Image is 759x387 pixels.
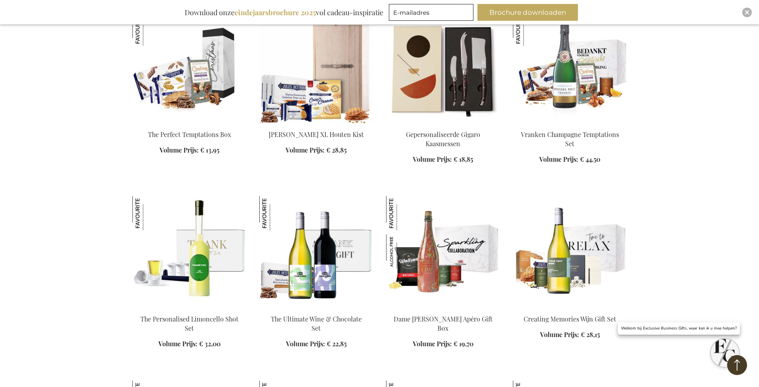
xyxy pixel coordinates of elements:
[386,305,500,312] a: Dame Jeanne Biermocktail Apéro Gift Box Dame Jeanne Biermocktail Apéro Gift Box Dame Jeanne Bierm...
[513,305,627,312] a: Personalised White Wine
[235,8,316,17] b: eindejaarsbrochure 2025
[386,234,420,269] img: Dame Jeanne Biermocktail Apéro Gift Box
[389,4,473,21] input: E-mailadres
[259,12,373,123] img: Jules Destrooper XL Wooden Box Personalised 1
[742,8,752,17] div: Close
[132,12,167,46] img: The Perfect Temptations Box
[132,305,246,312] a: The Personalised Limoncello Shot Set The Personalised Limoncello Shot Set
[521,130,619,148] a: Vranken Champagne Temptations Set
[413,155,452,163] span: Volume Prijs:
[394,315,493,332] a: Dame [PERSON_NAME] Apéro Gift Box
[158,339,197,348] span: Volume Prijs:
[386,12,500,123] img: Personalised Gigaro Cheese Knives
[386,196,420,230] img: Dame Jeanne Biermocktail Apéro Gift Box
[286,339,347,349] a: Volume Prijs: € 22,85
[745,10,749,15] img: Close
[259,196,294,230] img: The Ultimate Wine & Chocolate Set
[386,196,500,308] img: Dame Jeanne Biermocktail Apéro Gift Box
[386,120,500,128] a: Personalised Gigaro Cheese Knives
[269,130,364,139] a: [PERSON_NAME] XL Houten Kist
[327,339,347,348] span: € 22,85
[132,196,167,230] img: The Personalised Limoncello Shot Set
[259,196,373,308] img: The Ultimate Wine & Chocolate Set
[286,339,325,348] span: Volume Prijs:
[413,339,452,348] span: Volume Prijs:
[140,315,239,332] a: The Personalised Limoncello Shot Set
[539,155,578,163] span: Volume Prijs:
[524,315,616,323] a: Creating Memories Wijn Gift Set
[406,130,480,148] a: Gepersonaliseerde Gigaro Kaasmessen
[286,146,347,155] a: Volume Prijs: € 28,85
[513,120,627,128] a: Vranken Champagne Temptations Set Vranken Champagne Temptations Set
[540,330,600,339] a: Volume Prijs: € 28,15
[160,146,199,154] span: Volume Prijs:
[453,155,473,163] span: € 18,85
[513,12,547,46] img: Vranken Champagne Temptations Set
[148,130,231,139] a: The Perfect Temptations Box
[580,155,600,163] span: € 44,50
[132,196,246,308] img: The Personalised Limoncello Shot Set
[581,330,600,339] span: € 28,15
[453,339,473,348] span: € 19,70
[413,155,473,164] a: Volume Prijs: € 18,85
[513,196,627,308] img: Personalised White Wine
[158,339,221,349] a: Volume Prijs: € 32,00
[259,305,373,312] a: The Ultimate Wine & Chocolate Set The Ultimate Wine & Chocolate Set
[271,315,362,332] a: The Ultimate Wine & Chocolate Set
[160,146,219,155] a: Volume Prijs: € 13,95
[539,155,600,164] a: Volume Prijs: € 44,50
[181,4,387,21] div: Download onze vol cadeau-inspiratie
[413,339,473,349] a: Volume Prijs: € 19,70
[200,146,219,154] span: € 13,95
[286,146,325,154] span: Volume Prijs:
[389,4,476,23] form: marketing offers and promotions
[513,12,627,123] img: Vranken Champagne Temptations Set
[199,339,221,348] span: € 32,00
[477,4,578,21] button: Brochure downloaden
[326,146,347,154] span: € 28,85
[132,120,246,128] a: The Perfect Temptations Box The Perfect Temptations Box
[132,12,246,123] img: The Perfect Temptations Box
[259,120,373,128] a: Jules Destrooper XL Wooden Box Personalised 1
[540,330,579,339] span: Volume Prijs:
